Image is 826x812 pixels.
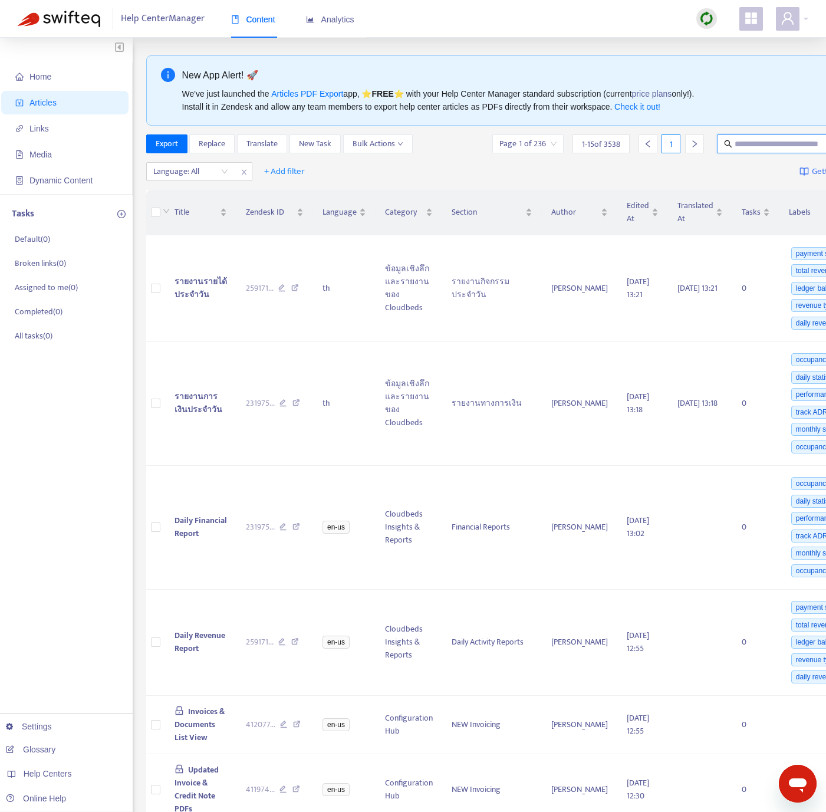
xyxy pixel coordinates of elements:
[322,718,350,731] span: en-us
[322,783,350,796] span: en-us
[306,15,354,24] span: Analytics
[376,342,442,466] td: ข้อมูลเชิงลึกและรายงานของ Cloudbeds
[6,745,55,754] a: Glossary
[799,167,809,176] img: image-link
[15,330,52,342] p: All tasks ( 0 )
[15,150,24,159] span: file-image
[175,629,225,655] span: Daily Revenue Report
[662,134,680,153] div: 1
[15,73,24,81] span: home
[246,282,274,295] span: 259171 ...
[385,206,423,219] span: Category
[246,521,275,534] span: 231975 ...
[376,235,442,342] td: ข้อมูลเชิงลึกและรายงานของ Cloudbeds
[322,521,350,534] span: en-us
[442,342,542,466] td: รายงานทางการเงิน
[313,235,376,342] td: th
[742,206,761,219] span: Tasks
[781,11,795,25] span: user
[18,11,100,27] img: Swifteq
[175,705,226,744] span: Invoices & Documents List View
[29,176,93,185] span: Dynamic Content
[15,98,24,107] span: account-book
[175,206,218,219] span: Title
[15,305,62,318] p: Completed ( 0 )
[699,11,714,26] img: sync.dc5367851b00ba804db3.png
[163,208,170,215] span: down
[343,134,413,153] button: Bulk Actionsdown
[542,235,617,342] td: [PERSON_NAME]
[15,281,78,294] p: Assigned to me ( 0 )
[614,102,660,111] a: Check it out!
[732,696,779,754] td: 0
[677,199,713,225] span: Translated At
[313,190,376,235] th: Language
[313,342,376,466] td: th
[668,190,732,235] th: Translated At
[627,514,649,540] span: [DATE] 13:02
[29,98,57,107] span: Articles
[442,190,542,235] th: Section
[199,137,225,150] span: Replace
[627,776,649,803] span: [DATE] 12:30
[246,783,275,796] span: 411974 ...
[627,629,649,655] span: [DATE] 12:55
[165,190,236,235] th: Title
[376,466,442,590] td: Cloudbeds Insights & Reports
[644,140,652,148] span: left
[271,89,343,98] a: Articles PDF Export
[156,137,178,150] span: Export
[6,794,66,803] a: Online Help
[617,190,668,235] th: Edited At
[299,137,331,150] span: New Task
[376,190,442,235] th: Category
[231,15,239,24] span: book
[397,141,403,147] span: down
[690,140,699,148] span: right
[175,764,184,774] span: lock
[442,590,542,696] td: Daily Activity Reports
[175,275,227,301] span: รายงานรายได้ประจำวัน
[542,190,617,235] th: Author
[289,134,341,153] button: New Task
[15,124,24,133] span: link
[376,696,442,754] td: Configuration Hub
[236,165,252,179] span: close
[6,722,52,731] a: Settings
[371,89,393,98] b: FREE
[627,711,649,738] span: [DATE] 12:55
[376,590,442,696] td: Cloudbeds Insights & Reports
[551,206,598,219] span: Author
[442,696,542,754] td: NEW Invoicing
[15,176,24,185] span: container
[117,210,126,218] span: plus-circle
[12,207,34,221] p: Tasks
[542,342,617,466] td: [PERSON_NAME]
[246,636,274,649] span: 259171 ...
[175,514,227,540] span: Daily Financial Report
[442,235,542,342] td: รายงานกิจกรรมประจำวัน
[264,165,305,179] span: + Add filter
[627,275,649,301] span: [DATE] 13:21
[322,636,350,649] span: en-us
[246,397,275,410] span: 231975 ...
[542,466,617,590] td: [PERSON_NAME]
[189,134,235,153] button: Replace
[677,281,718,295] span: [DATE] 13:21
[542,590,617,696] td: [PERSON_NAME]
[29,72,51,81] span: Home
[582,138,620,150] span: 1 - 15 of 3538
[121,8,205,30] span: Help Center Manager
[732,590,779,696] td: 0
[255,162,314,181] button: + Add filter
[246,206,295,219] span: Zendesk ID
[732,342,779,466] td: 0
[246,137,278,150] span: Translate
[146,134,187,153] button: Export
[779,765,817,803] iframe: Button to launch messaging window
[15,257,66,269] p: Broken links ( 0 )
[231,15,275,24] span: Content
[175,390,222,416] span: รายงานการเงินประจำวัน
[732,190,779,235] th: Tasks
[236,190,314,235] th: Zendesk ID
